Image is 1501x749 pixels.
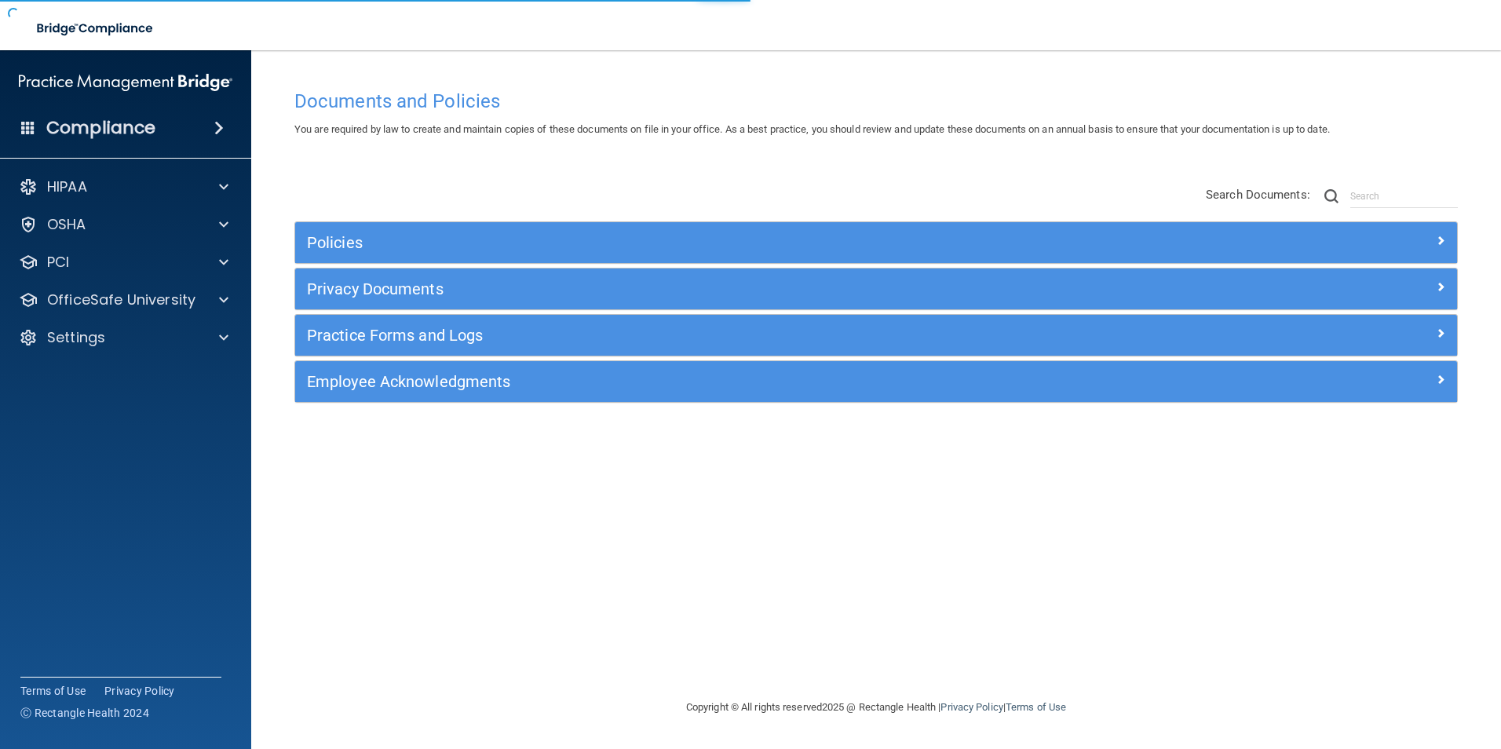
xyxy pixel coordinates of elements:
[24,13,168,45] img: bridge_compliance_login_screen.278c3ca4.svg
[307,373,1155,390] h5: Employee Acknowledgments
[1206,188,1310,202] span: Search Documents:
[47,290,195,309] p: OfficeSafe University
[104,683,175,699] a: Privacy Policy
[307,369,1445,394] a: Employee Acknowledgments
[19,253,228,272] a: PCI
[20,683,86,699] a: Terms of Use
[307,230,1445,255] a: Policies
[1350,185,1458,208] input: Search
[47,215,86,234] p: OSHA
[19,67,232,98] img: PMB logo
[307,276,1445,301] a: Privacy Documents
[590,682,1163,733] div: Copyright © All rights reserved 2025 @ Rectangle Health | |
[294,123,1330,135] span: You are required by law to create and maintain copies of these documents on file in your office. ...
[294,91,1458,111] h4: Documents and Policies
[46,117,155,139] h4: Compliance
[307,323,1445,348] a: Practice Forms and Logs
[20,705,149,721] span: Ⓒ Rectangle Health 2024
[940,701,1002,713] a: Privacy Policy
[19,177,228,196] a: HIPAA
[307,234,1155,251] h5: Policies
[19,328,228,347] a: Settings
[19,215,228,234] a: OSHA
[1006,701,1066,713] a: Terms of Use
[307,280,1155,298] h5: Privacy Documents
[47,328,105,347] p: Settings
[307,327,1155,344] h5: Practice Forms and Logs
[1324,189,1338,203] img: ic-search.3b580494.png
[47,253,69,272] p: PCI
[47,177,87,196] p: HIPAA
[19,290,228,309] a: OfficeSafe University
